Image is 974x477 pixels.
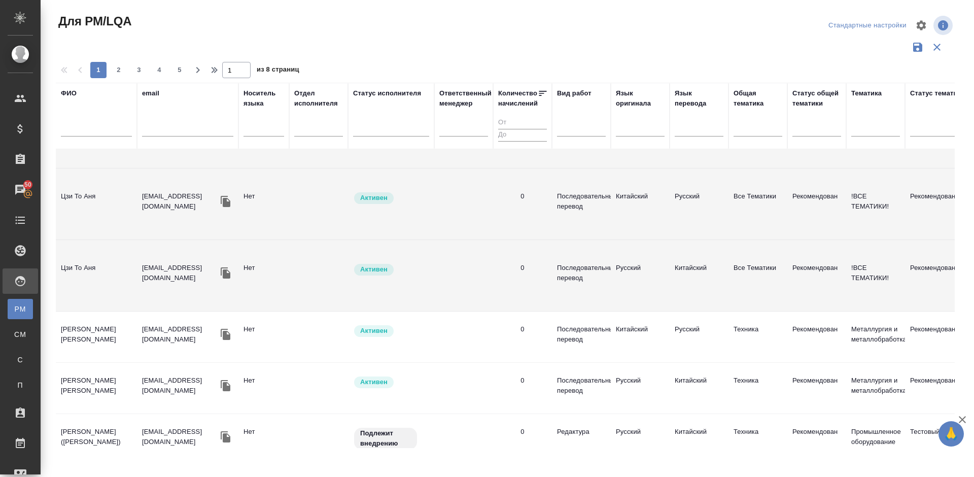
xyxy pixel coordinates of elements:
[520,324,524,334] div: 0
[728,258,787,293] td: Все Тематики
[675,88,723,109] div: Язык перевода
[552,258,611,293] td: Последовательный перевод
[238,422,289,457] td: Нет
[520,376,524,386] div: 0
[728,319,787,355] td: Техника
[787,370,846,406] td: Рекомендован
[846,258,905,293] td: !ВСЕ ТЕМАТИКИ!
[439,88,492,109] div: Ответственный менеджер
[851,88,882,98] div: Тематика
[498,117,547,129] input: От
[360,193,388,203] p: Активен
[353,427,429,451] div: Свежая кровь: на первые 3 заказа по тематике ставь редактора и фиксируй оценки
[787,422,846,457] td: Рекомендован
[218,327,233,342] button: Скопировать
[131,65,147,75] span: 3
[353,191,429,205] div: Рядовой исполнитель: назначай с учетом рейтинга
[943,423,960,445] span: 🙏
[611,186,670,222] td: Китайский
[846,422,905,457] td: Промышленное оборудование
[787,319,846,355] td: Рекомендован
[353,324,429,338] div: Рядовой исполнитель: назначай с учетом рейтинга
[257,63,299,78] span: из 8 страниц
[142,427,218,447] p: [EMAIL_ADDRESS][DOMAIN_NAME]
[8,350,33,370] a: С
[218,429,233,445] button: Скопировать
[360,264,388,275] p: Активен
[909,13,933,38] span: Настроить таблицу
[142,191,218,212] p: [EMAIL_ADDRESS][DOMAIN_NAME]
[670,319,728,355] td: Русский
[611,319,670,355] td: Китайский
[218,265,233,281] button: Скопировать
[557,88,592,98] div: Вид работ
[910,88,965,98] div: Статус тематики
[238,319,289,355] td: Нет
[787,258,846,293] td: Рекомендован
[56,319,137,355] td: [PERSON_NAME] [PERSON_NAME]
[8,299,33,319] a: PM
[734,88,782,109] div: Общая тематика
[171,65,188,75] span: 5
[792,88,841,109] div: Статус общей тематики
[728,422,787,457] td: Техника
[142,324,218,345] p: [EMAIL_ADDRESS][DOMAIN_NAME]
[552,319,611,355] td: Последовательный перевод
[56,422,137,457] td: [PERSON_NAME] ([PERSON_NAME])
[353,88,421,98] div: Статус исполнителя
[670,258,728,293] td: Китайский
[8,375,33,395] a: П
[552,422,611,457] td: Редактура
[846,370,905,406] td: Металлургия и металлобработка
[938,421,964,447] button: 🙏
[142,376,218,396] p: [EMAIL_ADDRESS][DOMAIN_NAME]
[294,88,343,109] div: Отдел исполнителя
[13,355,28,365] span: С
[142,88,159,98] div: email
[360,326,388,336] p: Активен
[8,324,33,345] a: CM
[846,186,905,222] td: !ВСЕ ТЕМАТИКИ!
[238,186,289,222] td: Нет
[728,370,787,406] td: Техника
[218,194,233,209] button: Скопировать
[238,370,289,406] td: Нет
[61,88,77,98] div: ФИО
[826,18,909,33] div: split button
[13,380,28,390] span: П
[18,180,38,190] span: 50
[151,65,167,75] span: 4
[670,422,728,457] td: Китайский
[611,370,670,406] td: Русский
[846,319,905,355] td: Металлургия и металлобработка
[520,263,524,273] div: 0
[787,186,846,222] td: Рекомендован
[56,13,131,29] span: Для PM/LQA
[13,329,28,339] span: CM
[111,65,127,75] span: 2
[498,129,547,142] input: До
[616,88,665,109] div: Язык оригинала
[498,88,538,109] div: Количество начислений
[111,62,127,78] button: 2
[13,304,28,314] span: PM
[360,377,388,387] p: Активен
[3,177,38,202] a: 50
[56,186,137,222] td: Цзи То Аня
[360,428,411,449] p: Подлежит внедрению
[56,370,137,406] td: [PERSON_NAME] [PERSON_NAME]
[131,62,147,78] button: 3
[670,186,728,222] td: Русский
[927,38,947,57] button: Сбросить фильтры
[611,422,670,457] td: Русский
[353,263,429,277] div: Рядовой исполнитель: назначай с учетом рейтинга
[933,16,955,35] span: Посмотреть информацию
[142,263,218,283] p: [EMAIL_ADDRESS][DOMAIN_NAME]
[552,370,611,406] td: Последовательный перевод
[728,186,787,222] td: Все Тематики
[353,376,429,389] div: Рядовой исполнитель: назначай с учетом рейтинга
[171,62,188,78] button: 5
[56,258,137,293] td: Цзи То Аня
[611,258,670,293] td: Русский
[908,38,927,57] button: Сохранить фильтры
